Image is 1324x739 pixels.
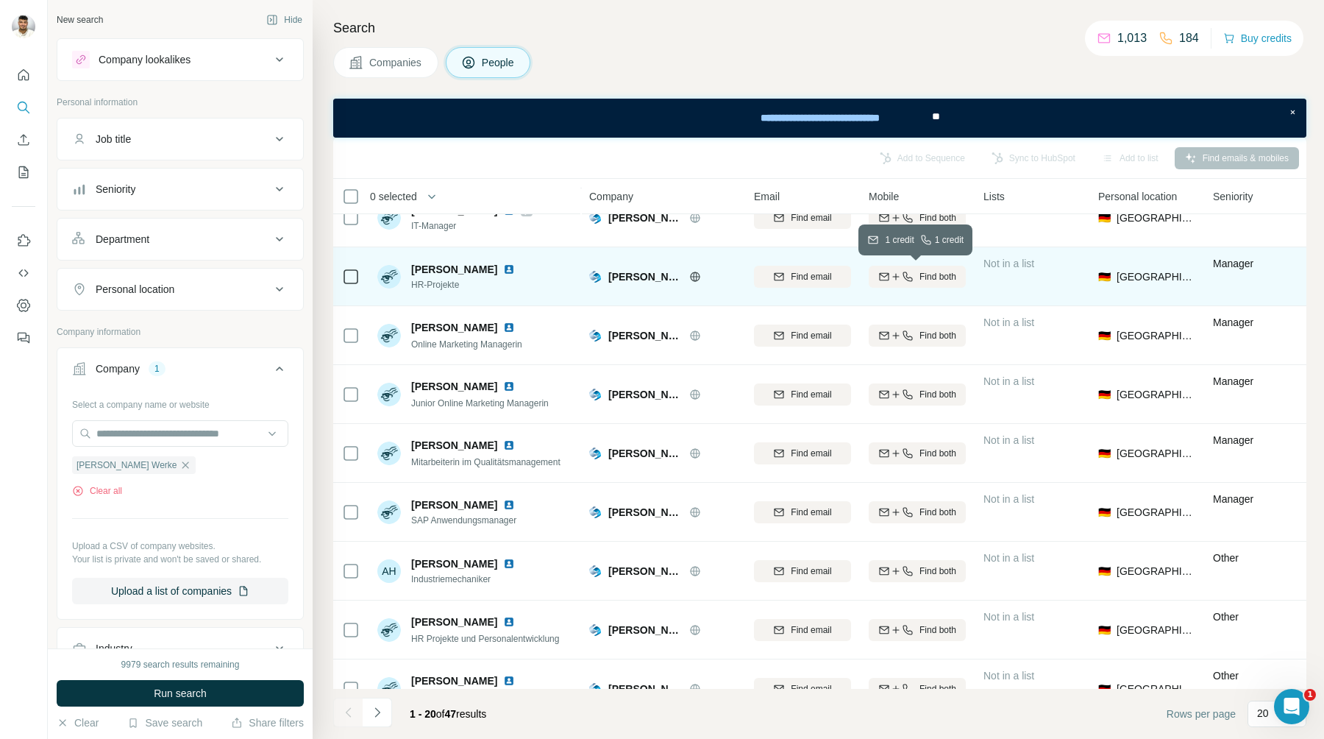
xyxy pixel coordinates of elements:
[1117,269,1195,284] span: [GEOGRAPHIC_DATA]
[983,670,1034,682] span: Not in a list
[754,189,780,204] span: Email
[1213,434,1253,446] span: Manager
[589,212,601,224] img: Logo of Schafer Werke
[1304,689,1316,701] span: 1
[12,325,35,351] button: Feedback
[791,211,831,224] span: Find email
[589,271,601,283] img: Logo of Schafer Werke
[76,459,177,472] span: [PERSON_NAME] Werke
[482,55,516,70] span: People
[503,675,515,687] img: LinkedIn logo
[377,383,401,406] img: Avatar
[919,211,956,224] span: Find both
[1117,328,1195,343] span: [GEOGRAPHIC_DATA]
[411,615,497,629] span: [PERSON_NAME]
[377,206,401,230] img: Avatar
[57,715,99,730] button: Clear
[411,262,497,277] span: [PERSON_NAME]
[411,673,497,688] span: [PERSON_NAME]
[333,18,1306,38] h4: Search
[96,361,140,376] div: Company
[96,282,174,297] div: Personal location
[869,678,966,700] button: Find both
[1117,211,1195,225] span: [GEOGRAPHIC_DATA]
[411,379,497,394] span: [PERSON_NAME]
[57,42,303,77] button: Company lookalikes
[869,501,966,523] button: Find both
[919,270,956,283] span: Find both
[57,222,303,257] button: Department
[754,678,851,700] button: Find email
[869,207,966,229] button: Find both
[72,578,288,604] button: Upload a list of companies
[1213,493,1253,505] span: Manager
[919,388,956,401] span: Find both
[1213,189,1253,204] span: Seniority
[589,683,601,695] img: Logo of Schafer Werke
[1213,317,1253,328] span: Manager
[149,362,165,375] div: 1
[608,505,682,520] span: [PERSON_NAME] Werke
[1213,258,1253,269] span: Manager
[983,552,1034,564] span: Not in a list
[503,558,515,570] img: LinkedIn logo
[791,565,831,578] span: Find email
[503,264,515,275] img: LinkedIn logo
[154,686,207,701] span: Run search
[57,325,304,339] p: Company information
[1098,269,1111,284] span: 🇩🇪
[1098,505,1111,520] span: 🇩🇪
[869,189,899,204] span: Mobile
[377,501,401,524] img: Avatar
[608,682,682,696] span: [PERSON_NAME] Werke
[791,447,831,460] span: Find email
[411,398,549,409] span: Junior Online Marketing Managerin
[1098,189,1177,204] span: Personal location
[96,132,131,146] div: Job title
[121,658,240,671] div: 9979 search results remaining
[503,439,515,451] img: LinkedIn logo
[1117,564,1195,579] span: [GEOGRAPHIC_DATA]
[1213,670,1239,682] span: Other
[919,506,956,519] span: Find both
[410,708,436,720] span: 1 - 20
[503,499,515,511] img: LinkedIn logo
[377,559,401,583] div: AH
[369,55,423,70] span: Companies
[411,278,521,291] span: HR-Projekte
[377,442,401,465] img: Avatar
[1223,28,1292,49] button: Buy credits
[503,381,515,392] img: LinkedIn logo
[608,623,682,637] span: [PERSON_NAME] Werke
[363,698,392,727] button: Navigate to next page
[96,232,149,247] div: Department
[72,553,288,566] p: Your list is private and won't be saved or shared.
[411,219,533,233] span: IT-Manager
[12,227,35,254] button: Use Surfe on LinkedIn
[983,493,1034,505] span: Not in a list
[791,682,831,696] span: Find email
[72,392,288,411] div: Select a company name or website
[377,618,401,642] img: Avatar
[411,457,560,467] span: Mitarbeiterin im Qualitätsmanagement
[57,172,303,207] button: Seniority
[1117,682,1195,696] span: [GEOGRAPHIC_DATA]
[1098,682,1111,696] span: 🇩🇪
[608,564,682,579] span: [PERSON_NAME] Werke
[791,506,831,519] span: Find email
[1274,689,1309,724] iframe: Intercom live chat
[589,330,601,342] img: Logo of Schafer Werke
[754,266,851,288] button: Find email
[57,680,304,707] button: Run search
[1179,29,1199,47] p: 184
[12,127,35,153] button: Enrich CSV
[983,611,1034,623] span: Not in a list
[127,715,202,730] button: Save search
[589,624,601,636] img: Logo of Schafer Werke
[589,189,633,204] span: Company
[1213,611,1239,623] span: Other
[608,269,682,284] span: [PERSON_NAME] Werke
[57,631,303,666] button: Industry
[12,260,35,286] button: Use Surfe API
